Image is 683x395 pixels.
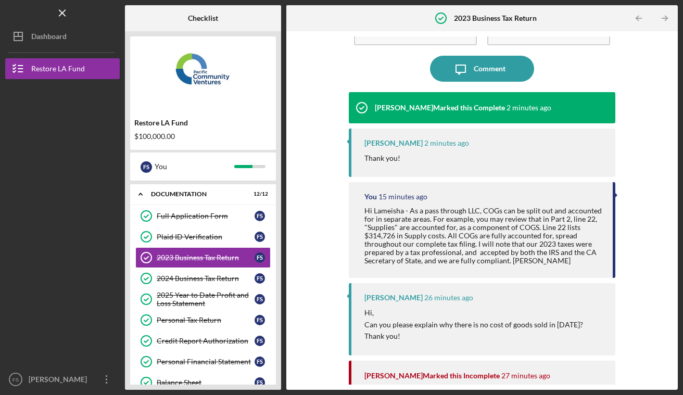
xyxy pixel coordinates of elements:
[151,191,242,197] div: Documentation
[249,191,268,197] div: 12 / 12
[375,104,505,112] div: [PERSON_NAME] Marked this Complete
[135,247,271,268] a: 2023 Business Tax ReturnFS
[157,337,255,345] div: Credit Report Authorization
[141,161,152,173] div: F S
[364,193,377,201] div: You
[135,206,271,226] a: Full Application FormFS
[255,336,265,346] div: F S
[364,139,423,147] div: [PERSON_NAME]
[31,58,85,82] div: Restore LA Fund
[135,310,271,330] a: Personal Tax ReturnFS
[12,377,19,383] text: FS
[135,268,271,289] a: 2024 Business Tax ReturnFS
[255,211,265,221] div: F S
[364,207,602,265] div: Hi Lameisha - As a pass through LLC, COGs can be split out and accounted for in separate areas. F...
[364,294,423,302] div: [PERSON_NAME]
[135,372,271,393] a: Balance SheetFS
[507,104,551,112] time: 2025-10-13 19:28
[255,377,265,388] div: F S
[378,193,427,201] time: 2025-10-13 19:15
[31,26,67,49] div: Dashboard
[157,212,255,220] div: Full Application Form
[255,273,265,284] div: F S
[155,158,234,175] div: You
[157,253,255,262] div: 2023 Business Tax Return
[26,369,94,392] div: [PERSON_NAME]
[134,132,272,141] div: $100,000.00
[157,358,255,366] div: Personal Financial Statement
[157,378,255,387] div: Balance Sheet
[424,294,473,302] time: 2025-10-13 19:04
[474,56,505,82] div: Comment
[134,119,272,127] div: Restore LA Fund
[364,372,500,380] div: [PERSON_NAME] Marked this Incomplete
[188,14,218,22] b: Checklist
[501,372,550,380] time: 2025-10-13 19:03
[364,330,583,342] p: Thank you!
[454,14,537,22] b: 2023 Business Tax Return
[135,226,271,247] a: Plaid ID VerificationFS
[424,139,469,147] time: 2025-10-13 19:28
[364,307,583,318] p: Hi,
[255,232,265,242] div: F S
[5,26,120,47] button: Dashboard
[364,152,400,164] p: Thank you!
[135,351,271,372] a: Personal Financial StatementFS
[157,316,255,324] div: Personal Tax Return
[255,294,265,304] div: F S
[135,330,271,351] a: Credit Report AuthorizationFS
[255,356,265,367] div: F S
[157,274,255,283] div: 2024 Business Tax Return
[5,369,120,390] button: FS[PERSON_NAME]
[430,56,534,82] button: Comment
[5,58,120,79] button: Restore LA Fund
[157,233,255,241] div: Plaid ID Verification
[255,315,265,325] div: F S
[364,319,583,330] p: Can you please explain why there is no cost of goods sold in [DATE]?
[135,289,271,310] a: 2025 Year to Date Profit and Loss StatementFS
[130,42,276,104] img: Product logo
[157,291,255,308] div: 2025 Year to Date Profit and Loss Statement
[255,252,265,263] div: F S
